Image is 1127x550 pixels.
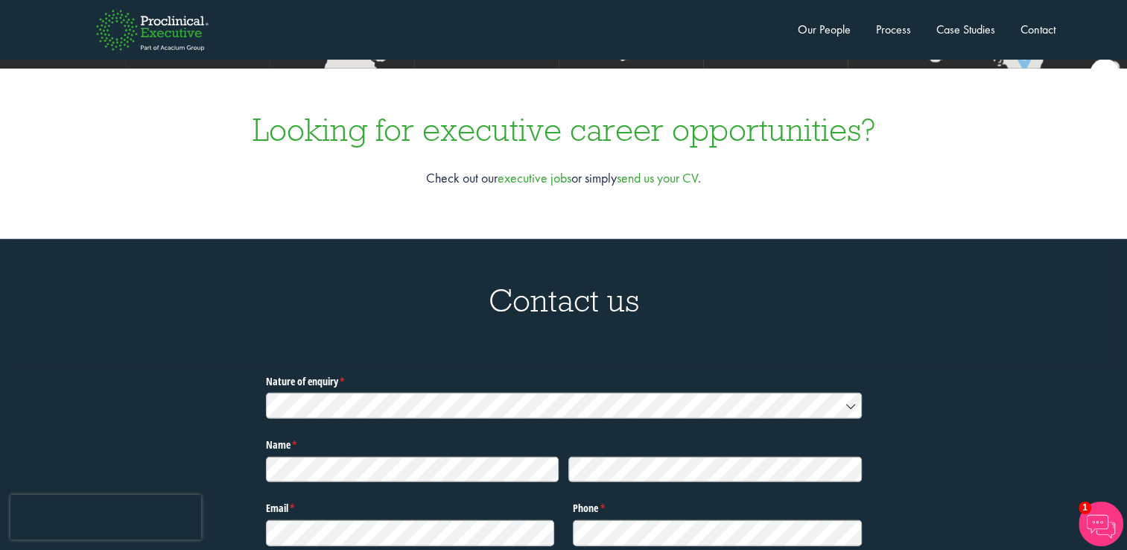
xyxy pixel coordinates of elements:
[266,496,555,516] label: Email
[11,284,1116,317] h3: Contact us
[15,113,1112,146] h3: Looking for executive career opportunities?
[1020,22,1055,37] a: Contact
[1079,502,1123,546] img: Chatbot
[266,369,862,388] label: Nature of enquiry
[573,496,862,516] label: Phone
[798,22,851,37] a: Our People
[936,22,995,37] a: Case Studies
[568,457,862,483] input: Last
[266,457,559,483] input: First
[876,22,911,37] a: Process
[10,495,201,540] iframe: reCAPTCHA
[1079,502,1091,514] span: 1
[617,169,698,186] a: send us your CV
[498,169,571,186] a: executive jobs
[15,168,1112,188] p: Check out our or simply .
[266,433,862,452] legend: Name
